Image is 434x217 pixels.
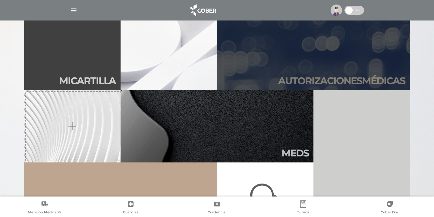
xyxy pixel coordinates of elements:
a: Micartilla [24,18,121,90]
img: Cober_menu-lines-white.svg [70,7,77,14]
h2: Autori zaciones médicas [278,75,405,86]
a: Cober Doc [347,200,433,216]
a: Atención Médica Ya [1,200,87,216]
span: Guardias [123,210,138,215]
a: Credencial [174,200,260,216]
h2: Meds [281,147,309,159]
img: profile-placeholder.svg [331,5,342,16]
a: Autorizacionesmédicas [217,18,410,90]
span: Atención Médica Ya [27,210,61,215]
a: Guardias [87,200,174,216]
img: logo_cober_home-white.png [187,3,219,17]
a: Meds [121,90,313,162]
h2: Mi car tilla [59,75,116,86]
span: Cober Doc [381,210,399,215]
span: Credencial [208,210,226,215]
a: Turnos [260,200,346,216]
span: Turnos [297,210,309,215]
